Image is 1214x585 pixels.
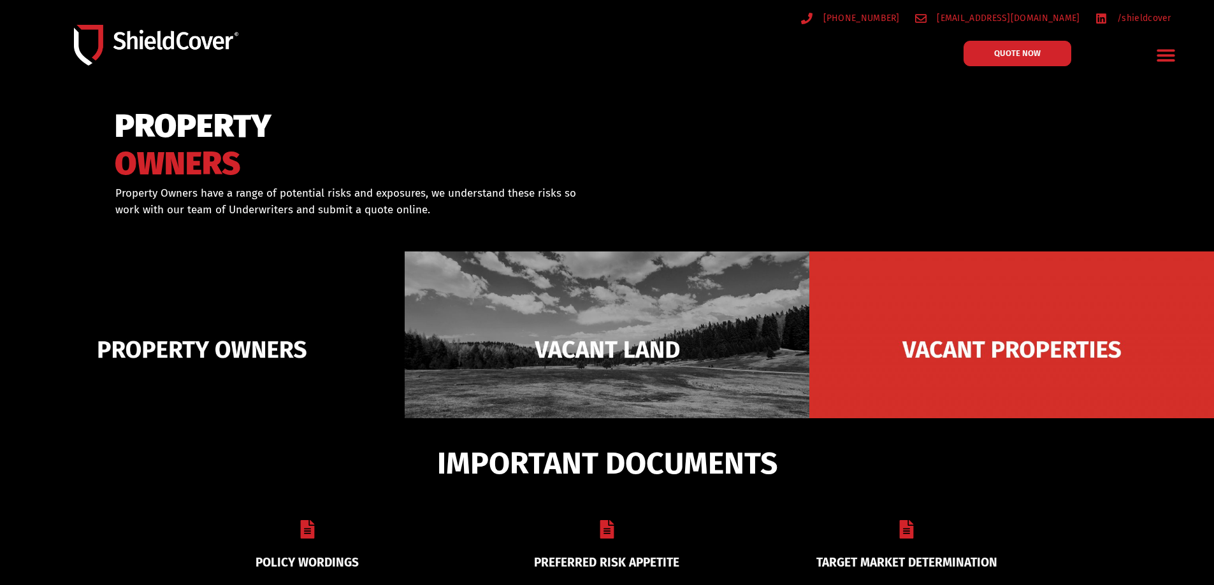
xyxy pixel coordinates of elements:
span: PROPERTY [115,113,271,139]
span: QUOTE NOW [994,49,1041,57]
a: [PHONE_NUMBER] [801,10,900,26]
span: [PHONE_NUMBER] [820,10,900,26]
span: IMPORTANT DOCUMENTS [437,451,777,476]
a: POLICY WORDINGS [256,555,359,570]
div: Menu Toggle [1152,40,1181,70]
a: /shieldcover [1095,10,1171,26]
img: Shield-Cover-Underwriting-Australia-logo-full [74,25,238,65]
a: QUOTE NOW [964,41,1071,66]
a: PREFERRED RISK APPETITE [534,555,679,570]
a: [EMAIL_ADDRESS][DOMAIN_NAME] [915,10,1080,26]
p: Property Owners have a range of potential risks and exposures, we understand these risks so work ... [115,185,591,218]
img: Vacant Land liability cover [405,251,809,448]
a: TARGET MARKET DETERMINATION [816,555,997,570]
span: /shieldcover [1114,10,1171,26]
span: [EMAIL_ADDRESS][DOMAIN_NAME] [934,10,1080,26]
